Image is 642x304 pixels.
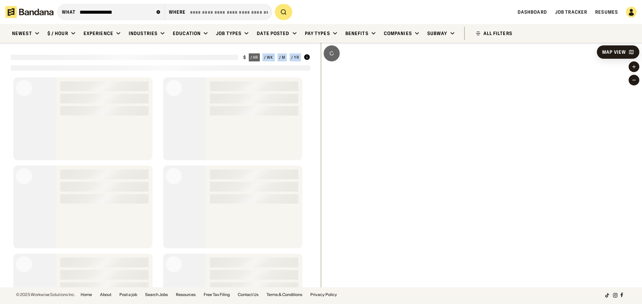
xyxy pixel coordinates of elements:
div: what [62,9,76,15]
a: Contact Us [238,293,258,297]
a: Resumes [595,9,618,15]
div: Subway [427,30,447,36]
div: © 2025 Workwise Solutions Inc. [16,293,75,297]
div: Where [169,9,186,15]
a: Privacy Policy [310,293,337,297]
div: Date Posted [257,30,289,36]
div: / hr [250,55,258,59]
div: Industries [129,30,157,36]
div: Pay Types [305,30,330,36]
div: $ / hour [47,30,68,36]
a: Resources [176,293,196,297]
div: Benefits [345,30,368,36]
div: / m [279,55,285,59]
div: Job Types [216,30,241,36]
div: Experience [84,30,113,36]
div: $ [243,55,246,60]
div: / wk [264,55,273,59]
div: Education [173,30,201,36]
div: Newest [12,30,32,36]
a: Post a job [119,293,137,297]
a: Search Jobs [145,293,168,297]
a: Home [81,293,92,297]
a: Free Tax Filing [204,293,230,297]
div: ALL FILTERS [484,31,512,36]
a: Job Tracker [555,9,587,15]
img: Bandana logotype [5,6,53,18]
div: / yr [291,55,299,59]
a: Terms & Conditions [266,293,302,297]
a: Dashboard [518,9,547,15]
div: Map View [602,50,626,54]
a: About [100,293,111,297]
div: grid [11,75,310,287]
div: Companies [384,30,412,36]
